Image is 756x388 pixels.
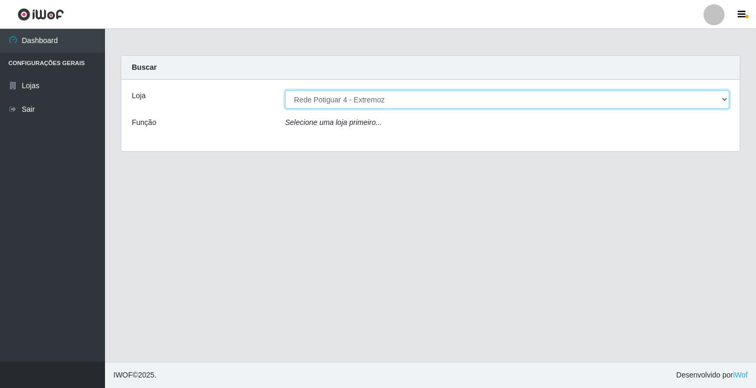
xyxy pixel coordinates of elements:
span: IWOF [113,371,133,379]
i: Selecione uma loja primeiro... [285,118,382,127]
span: © 2025 . [113,370,156,381]
label: Função [132,117,156,128]
label: Loja [132,90,145,101]
a: iWof [733,371,748,379]
span: Desenvolvido por [676,370,748,381]
strong: Buscar [132,63,156,71]
img: CoreUI Logo [17,8,64,21]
